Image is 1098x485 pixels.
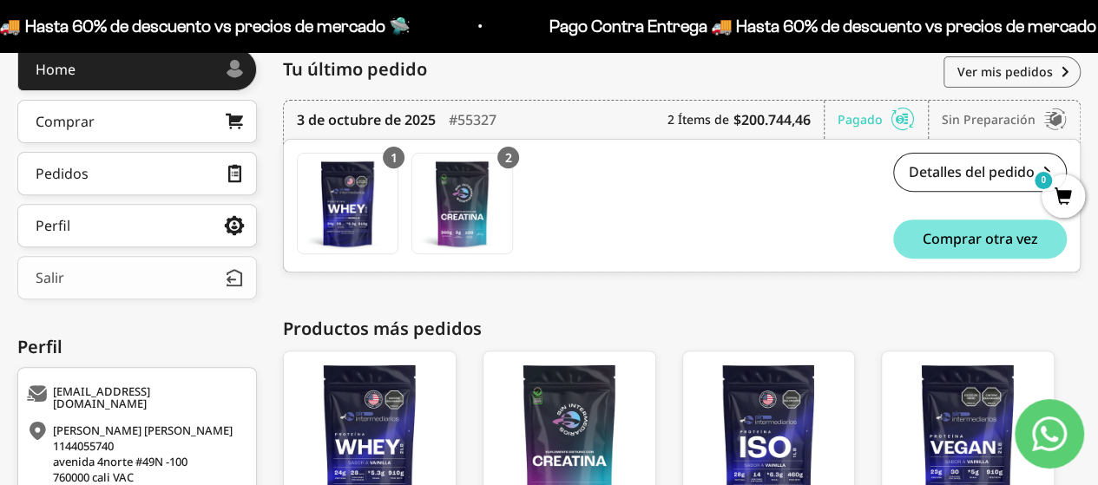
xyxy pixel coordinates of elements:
[1033,170,1054,191] mark: 0
[449,101,496,139] div: #55327
[36,167,89,180] div: Pedidos
[411,153,513,254] a: Creatina Monohidrato - 300g
[297,109,436,130] time: 3 de octubre de 2025
[36,271,64,285] div: Salir
[923,232,1038,246] span: Comprar otra vez
[297,153,398,254] a: Proteína Whey - Vainilla - Vainilla / 2 libras (910g)
[893,220,1067,259] button: Comprar otra vez
[17,152,257,195] a: Pedidos
[412,154,512,253] img: Translation missing: es.Creatina Monohidrato - 300g
[17,334,257,360] div: Perfil
[733,109,811,130] b: $200.744,46
[298,154,398,253] img: Translation missing: es.Proteína Whey - Vainilla - Vainilla / 2 libras (910g)
[36,62,76,76] div: Home
[1042,188,1085,207] a: 0
[17,48,257,91] a: Home
[283,56,427,82] span: Tu último pedido
[36,115,95,128] div: Comprar
[17,204,257,247] a: Perfil
[942,101,1067,139] div: Sin preparación
[667,101,825,139] div: 2 Ítems de
[943,56,1081,88] a: Ver mis pedidos
[497,147,519,168] div: 2
[283,316,1081,342] div: Productos más pedidos
[27,385,243,410] div: [EMAIL_ADDRESS][DOMAIN_NAME]
[383,147,404,168] div: 1
[36,219,70,233] div: Perfil
[893,153,1067,192] a: Detalles del pedido
[17,100,257,143] a: Comprar
[838,101,929,139] div: Pagado
[17,256,257,299] button: Salir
